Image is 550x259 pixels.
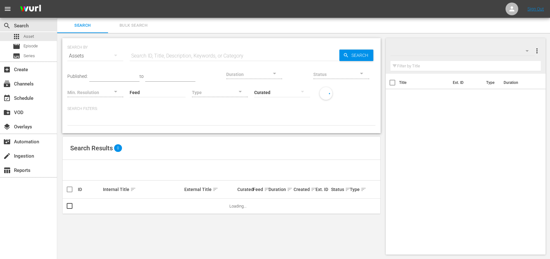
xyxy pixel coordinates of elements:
span: Search [61,22,104,29]
span: Search Results [70,144,113,152]
span: VOD [3,109,11,116]
button: more_vert [533,43,541,58]
div: External Title [184,186,235,193]
button: Search [339,50,373,61]
div: Internal Title [103,186,182,193]
span: to [139,74,144,79]
span: Overlays [3,123,11,131]
span: Schedule [3,94,11,102]
span: Published: [67,74,88,79]
div: Feed [253,186,267,193]
span: sort [213,187,218,192]
span: Create [3,66,11,73]
th: Type [482,74,500,92]
span: Bulk Search [112,22,155,29]
img: ans4CAIJ8jUAAAAAAAAAAAAAAAAAAAAAAAAgQb4GAAAAAAAAAAAAAAAAAAAAAAAAJMjXAAAAAAAAAAAAAAAAAAAAAAAAgAT5G... [15,2,46,17]
span: more_vert [533,47,541,55]
div: Ext. ID [316,187,329,192]
div: Duration [268,186,292,193]
span: sort [287,187,293,192]
span: Channels [3,80,11,88]
span: sort [345,187,351,192]
span: Ingestion [3,152,11,160]
p: Search Filters: [67,106,376,112]
th: Ext. ID [449,74,483,92]
div: Created [294,186,314,193]
span: Search [3,22,11,30]
span: Automation [3,138,11,146]
span: menu [4,5,11,13]
span: Series [13,52,20,60]
div: ID [78,187,101,192]
span: Series [24,53,35,59]
div: Status [331,186,348,193]
span: sort [361,187,366,192]
div: Curated [237,187,251,192]
span: sort [264,187,270,192]
span: Episode [24,43,38,49]
span: Search [349,50,373,61]
span: Reports [3,167,11,174]
a: Sign Out [527,6,544,11]
span: sort [130,187,136,192]
th: Duration [500,74,538,92]
span: Asset [24,33,34,40]
span: Loading... [229,204,247,208]
div: Type [350,186,360,193]
span: sort [311,187,316,192]
span: Asset [13,33,20,40]
span: Episode [13,43,20,50]
span: 0 [114,144,122,152]
th: Title [399,74,449,92]
div: Assets [67,47,123,65]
